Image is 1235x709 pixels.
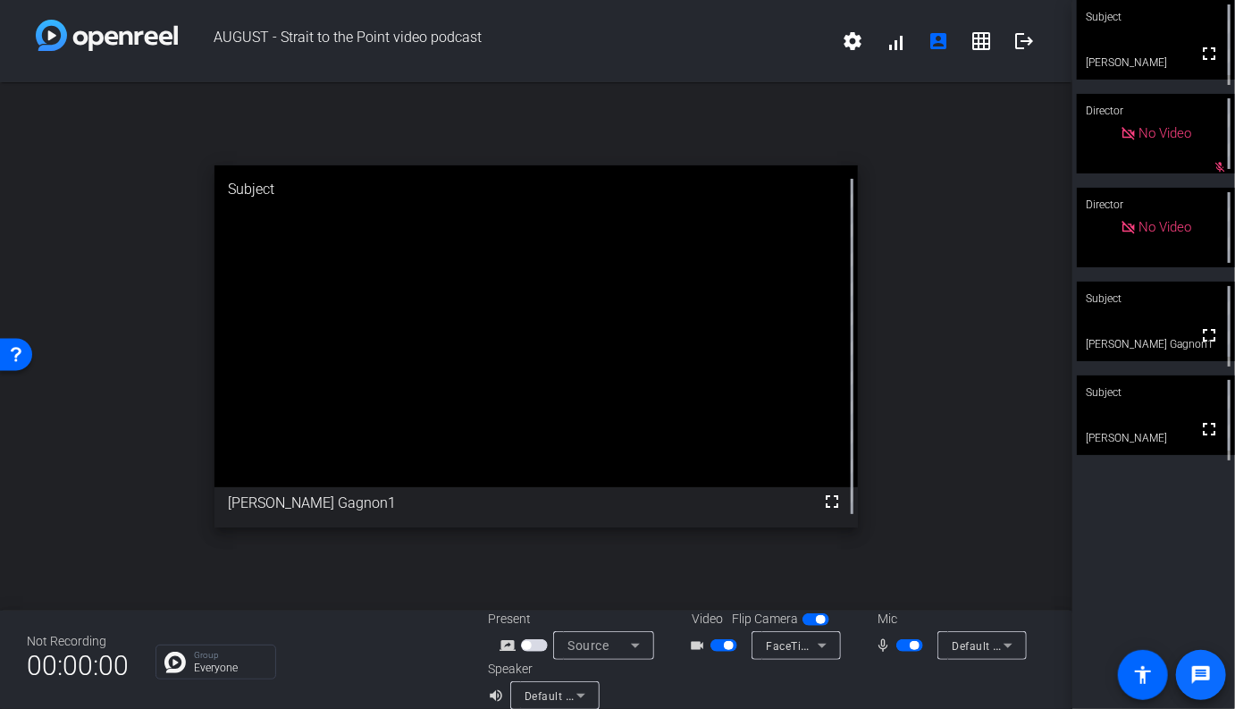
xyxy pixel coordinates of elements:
[875,635,896,656] mat-icon: mic_none
[970,30,992,52] mat-icon: grid_on
[860,610,1038,629] div: Mic
[27,644,129,688] span: 00:00:00
[488,685,509,706] mat-icon: volume_up
[1198,325,1220,346] mat-icon: fullscreen
[194,663,266,673] p: Everyone
[1132,664,1154,686] mat-icon: accessibility
[1139,219,1192,235] span: No Video
[766,638,949,653] span: FaceTime HD Camera (2C0E:82E3)
[689,635,710,656] mat-icon: videocam_outline
[1077,94,1235,128] div: Director
[500,635,521,656] mat-icon: screen_share_outline
[36,20,178,51] img: white-gradient.svg
[1190,664,1212,686] mat-icon: message
[178,20,831,63] span: AUGUST - Strait to the Point video podcast
[874,20,917,63] button: signal_cellular_alt
[488,660,595,679] div: Speaker
[488,610,667,629] div: Present
[821,491,843,512] mat-icon: fullscreen
[952,638,1181,653] span: Default - MacBook Pro Microphone (Built-in)
[1139,125,1192,141] span: No Video
[928,30,949,52] mat-icon: account_box
[27,632,129,651] div: Not Recording
[1077,188,1235,222] div: Director
[1198,418,1220,440] mat-icon: fullscreen
[525,688,740,703] span: Default - MacBook Pro Speakers (Built-in)
[1198,43,1220,64] mat-icon: fullscreen
[567,638,609,653] span: Source
[164,652,186,673] img: Chat Icon
[1077,282,1235,316] div: Subject
[692,610,723,629] span: Video
[194,651,266,660] p: Group
[1077,376,1235,409] div: Subject
[732,610,798,629] span: Flip Camera
[1013,30,1035,52] mat-icon: logout
[842,30,863,52] mat-icon: settings
[214,165,858,214] div: Subject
